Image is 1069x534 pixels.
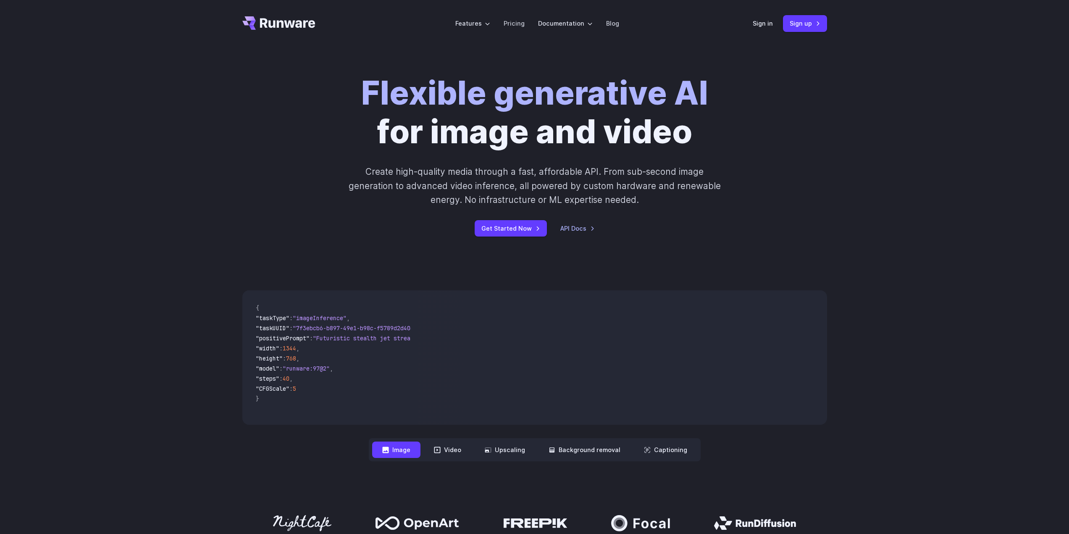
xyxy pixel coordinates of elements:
[455,18,490,28] label: Features
[256,345,279,352] span: "width"
[256,324,289,332] span: "taskUUID"
[293,385,296,392] span: 5
[279,365,283,372] span: :
[256,395,259,402] span: }
[289,314,293,322] span: :
[330,365,333,372] span: ,
[753,18,773,28] a: Sign in
[283,345,296,352] span: 1344
[475,220,547,237] a: Get Started Now
[361,74,708,151] h1: for image and video
[256,304,259,312] span: {
[634,442,697,458] button: Captioning
[310,334,313,342] span: :
[286,355,296,362] span: 768
[256,334,310,342] span: "positivePrompt"
[538,442,630,458] button: Background removal
[283,365,330,372] span: "runware:97@2"
[256,365,279,372] span: "model"
[279,375,283,382] span: :
[256,314,289,322] span: "taskType"
[293,314,347,322] span: "imageInference"
[783,15,827,32] a: Sign up
[606,18,619,28] a: Blog
[372,442,420,458] button: Image
[296,345,299,352] span: ,
[313,334,619,342] span: "Futuristic stealth jet streaking through a neon-lit cityscape with glowing purple exhaust"
[361,74,708,113] strong: Flexible generative AI
[347,165,722,207] p: Create high-quality media through a fast, affordable API. From sub-second image generation to adv...
[560,224,595,233] a: API Docs
[256,375,279,382] span: "steps"
[289,324,293,332] span: :
[504,18,525,28] a: Pricing
[283,355,286,362] span: :
[475,442,535,458] button: Upscaling
[289,385,293,392] span: :
[242,16,315,30] a: Go to /
[256,355,283,362] span: "height"
[424,442,471,458] button: Video
[256,385,289,392] span: "CFGScale"
[347,314,350,322] span: ,
[538,18,593,28] label: Documentation
[293,324,420,332] span: "7f3ebcb6-b897-49e1-b98c-f5789d2d40d7"
[289,375,293,382] span: ,
[283,375,289,382] span: 40
[296,355,299,362] span: ,
[279,345,283,352] span: :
